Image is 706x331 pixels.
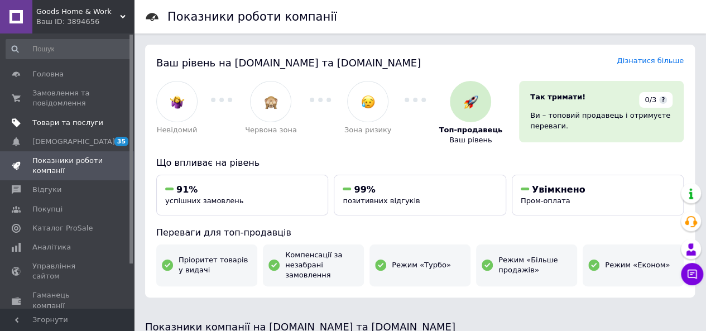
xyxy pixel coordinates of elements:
[498,255,571,275] span: Режим «Більше продажів»
[32,69,64,79] span: Головна
[264,95,278,109] img: :see_no_evil:
[6,39,132,59] input: Пошук
[285,250,358,281] span: Компенсації за незабрані замовлення
[639,92,673,108] div: 0/3
[530,93,585,101] span: Так тримати!
[659,96,667,104] span: ?
[179,255,252,275] span: Пріоритет товарів у видачі
[114,137,128,146] span: 35
[32,137,115,147] span: [DEMOGRAPHIC_DATA]
[605,260,670,270] span: Режим «Економ»
[36,17,134,27] div: Ваш ID: 3894656
[156,57,421,69] span: Ваш рівень на [DOMAIN_NAME] та [DOMAIN_NAME]
[354,184,375,195] span: 99%
[245,125,297,135] span: Червона зона
[165,196,243,205] span: успішних замовлень
[343,196,420,205] span: позитивних відгуків
[32,242,71,252] span: Аналітика
[32,185,61,195] span: Відгуки
[32,156,103,176] span: Показники роботи компанії
[32,261,103,281] span: Управління сайтом
[617,56,684,65] a: Дізнатися більше
[32,223,93,233] span: Каталог ProSale
[530,111,673,131] div: Ви – топовий продавець і отримуєте переваги.
[167,10,337,23] h1: Показники роботи компанії
[334,175,506,215] button: 99%позитивних відгуків
[36,7,120,17] span: Goods Home & Work
[32,290,103,310] span: Гаманець компанії
[681,263,703,285] button: Чат з покупцем
[156,227,291,238] span: Переваги для топ-продавців
[361,95,375,109] img: :disappointed_relieved:
[439,125,502,135] span: Топ-продавець
[156,175,328,215] button: 91%успішних замовлень
[532,184,585,195] span: Увімкнено
[344,125,392,135] span: Зона ризику
[32,204,63,214] span: Покупці
[521,196,570,205] span: Пром-оплата
[464,95,478,109] img: :rocket:
[449,135,492,145] span: Ваш рівень
[392,260,451,270] span: Режим «Турбо»
[176,184,198,195] span: 91%
[157,125,198,135] span: Невідомий
[32,88,103,108] span: Замовлення та повідомлення
[512,175,684,215] button: УвімкненоПром-оплата
[170,95,184,109] img: :woman-shrugging:
[156,157,260,168] span: Що впливає на рівень
[32,118,103,128] span: Товари та послуги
